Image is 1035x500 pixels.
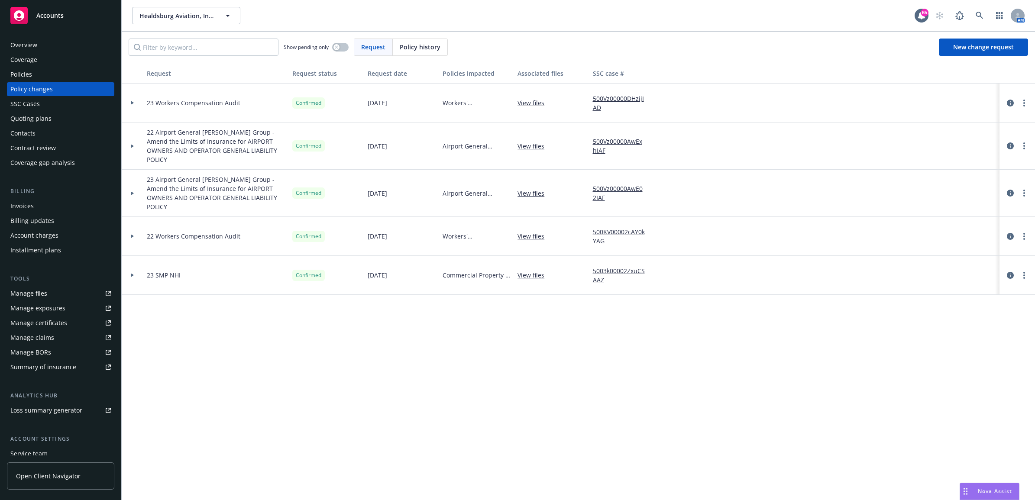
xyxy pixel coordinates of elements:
[7,97,114,111] a: SSC Cases
[10,447,48,461] div: Service team
[7,126,114,140] a: Contacts
[7,229,114,242] a: Account charges
[1005,188,1016,198] a: circleInformation
[589,63,656,84] button: SSC case #
[7,287,114,300] a: Manage files
[960,483,971,500] div: Drag to move
[147,232,240,241] span: 22 Workers Compensation Audit
[7,447,114,461] a: Service team
[7,345,114,359] a: Manage BORs
[7,187,114,196] div: Billing
[10,82,53,96] div: Policy changes
[122,84,143,123] div: Toggle Row Expanded
[296,99,321,107] span: Confirmed
[122,256,143,295] div: Toggle Row Expanded
[10,243,61,257] div: Installment plans
[443,232,511,241] span: Workers' Compensation
[7,435,114,443] div: Account settings
[593,266,652,284] a: 5003k00002ZxuCSAAZ
[1005,270,1016,281] a: circleInformation
[1019,188,1029,198] a: more
[939,39,1028,56] a: New change request
[7,403,114,417] a: Loss summary generator
[7,360,114,374] a: Summary of insurance
[10,156,75,170] div: Coverage gap analysis
[7,331,114,345] a: Manage claims
[122,170,143,217] div: Toggle Row Expanded
[7,141,114,155] a: Contract review
[10,126,36,140] div: Contacts
[1019,98,1029,108] a: more
[296,232,321,240] span: Confirmed
[443,189,511,198] span: Airport General Liability - Healdsburg Aviation, Inc.
[7,199,114,213] a: Invoices
[517,142,551,151] a: View files
[292,69,360,78] div: Request status
[7,301,114,315] span: Manage exposures
[296,271,321,279] span: Confirmed
[1005,98,1016,108] a: circleInformation
[129,39,278,56] input: Filter by keyword...
[361,42,385,52] span: Request
[1019,231,1029,242] a: more
[368,232,387,241] span: [DATE]
[7,243,114,257] a: Installment plans
[10,68,32,81] div: Policies
[1019,141,1029,151] a: more
[10,97,40,111] div: SSC Cases
[7,274,114,283] div: Tools
[147,175,285,211] span: 23 Airport General [PERSON_NAME] Group - Amend the Limits of Insurance for AIRPORT OWNERS AND OPE...
[122,217,143,256] div: Toggle Row Expanded
[517,189,551,198] a: View files
[593,69,652,78] div: SSC case #
[10,287,47,300] div: Manage files
[517,98,551,107] a: View files
[10,229,58,242] div: Account charges
[10,38,37,52] div: Overview
[147,69,285,78] div: Request
[10,53,37,67] div: Coverage
[143,63,289,84] button: Request
[7,214,114,228] a: Billing updates
[921,9,928,16] div: 65
[16,471,81,481] span: Open Client Navigator
[593,137,652,155] a: 500Vz00000AwExhIAF
[978,487,1012,495] span: Nova Assist
[368,142,387,151] span: [DATE]
[10,112,52,126] div: Quoting plans
[960,483,1019,500] button: Nova Assist
[10,141,56,155] div: Contract review
[10,360,76,374] div: Summary of insurance
[10,214,54,228] div: Billing updates
[10,403,82,417] div: Loss summary generator
[7,53,114,67] a: Coverage
[7,391,114,400] div: Analytics hub
[122,123,143,170] div: Toggle Row Expanded
[364,63,439,84] button: Request date
[7,112,114,126] a: Quoting plans
[7,316,114,330] a: Manage certificates
[7,68,114,81] a: Policies
[400,42,440,52] span: Policy history
[368,189,387,198] span: [DATE]
[147,98,240,107] span: 23 Workers Compensation Audit
[139,11,214,20] span: Healdsburg Aviation, Inc. (Commercial)
[517,69,585,78] div: Associated files
[931,7,948,24] a: Start snowing
[132,7,240,24] button: Healdsburg Aviation, Inc. (Commercial)
[517,232,551,241] a: View files
[514,63,589,84] button: Associated files
[296,189,321,197] span: Confirmed
[368,98,387,107] span: [DATE]
[439,63,514,84] button: Policies impacted
[443,271,511,280] span: Commercial Property - HEALDSBURG AVIATION, INC.
[289,63,364,84] button: Request status
[284,43,329,51] span: Show pending only
[517,271,551,280] a: View files
[10,331,54,345] div: Manage claims
[443,69,511,78] div: Policies impacted
[951,7,968,24] a: Report a Bug
[10,316,67,330] div: Manage certificates
[10,199,34,213] div: Invoices
[971,7,988,24] a: Search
